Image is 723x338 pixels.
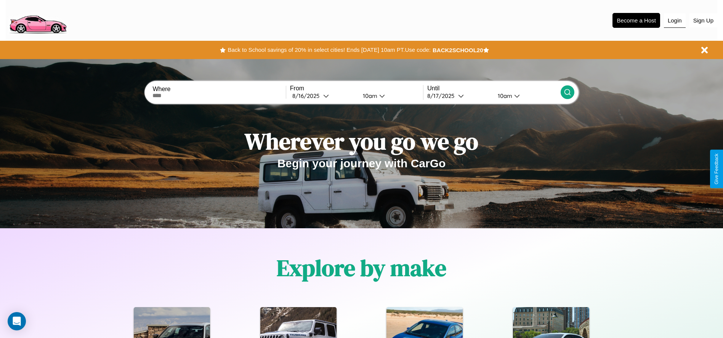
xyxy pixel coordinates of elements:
label: From [290,85,423,92]
label: Where [152,86,285,93]
button: 10am [492,92,561,100]
div: 10am [494,92,514,99]
b: BACK2SCHOOL20 [433,47,483,53]
button: Back to School savings of 20% in select cities! Ends [DATE] 10am PT.Use code: [226,45,432,55]
button: Become a Host [612,13,660,28]
div: Give Feedback [714,154,719,184]
button: Login [664,13,686,28]
h1: Explore by make [277,252,446,284]
button: Sign Up [689,13,717,27]
label: Until [427,85,560,92]
div: 8 / 17 / 2025 [427,92,458,99]
img: logo [6,4,70,35]
div: 10am [359,92,379,99]
div: 8 / 16 / 2025 [292,92,323,99]
button: 8/16/2025 [290,92,357,100]
button: 10am [357,92,423,100]
div: Open Intercom Messenger [8,312,26,330]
